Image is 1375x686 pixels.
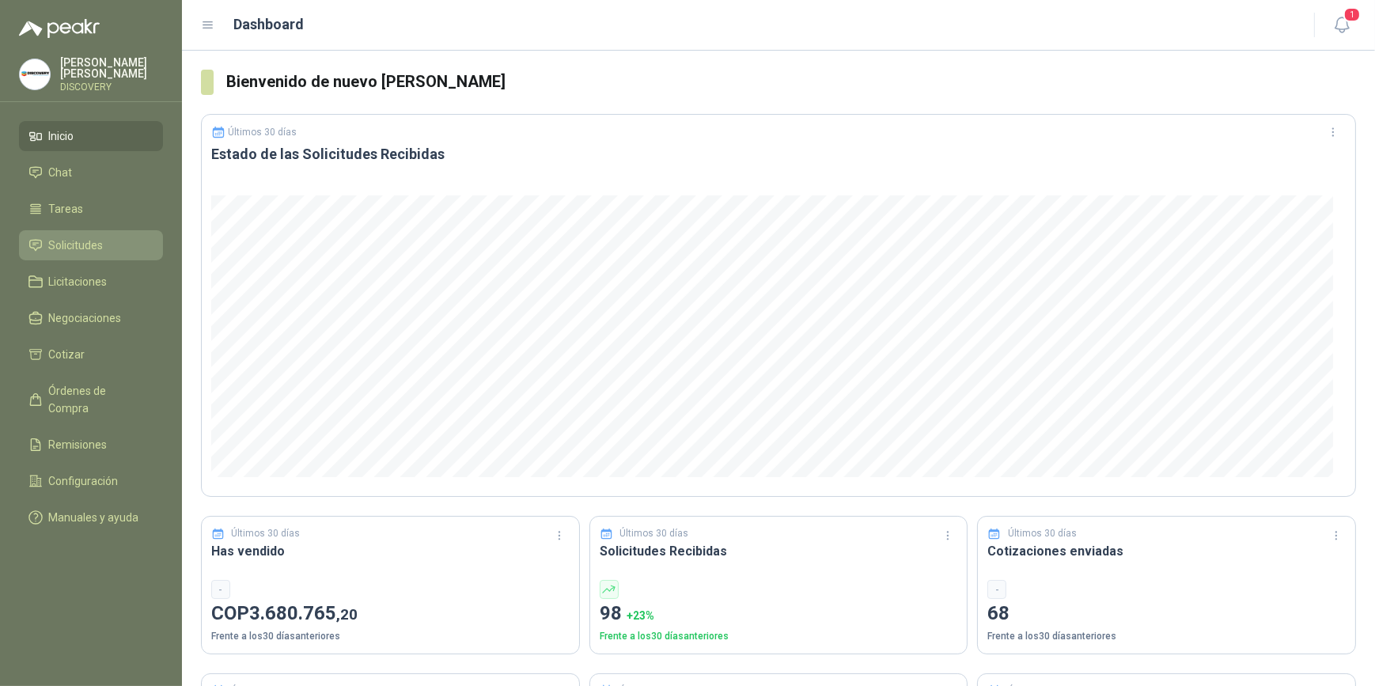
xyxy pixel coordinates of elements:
[19,194,163,224] a: Tareas
[60,82,163,92] p: DISCOVERY
[49,164,73,181] span: Chat
[19,121,163,151] a: Inicio
[211,599,570,629] p: COP
[211,145,1346,164] h3: Estado de las Solicitudes Recibidas
[211,629,570,644] p: Frente a los 30 días anteriores
[49,200,84,218] span: Tareas
[49,346,85,363] span: Cotizar
[19,466,163,496] a: Configuración
[249,602,358,624] span: 3.680.765
[49,273,108,290] span: Licitaciones
[49,237,104,254] span: Solicitudes
[211,580,230,599] div: -
[49,436,108,453] span: Remisiones
[19,339,163,370] a: Cotizar
[19,502,163,533] a: Manuales y ayuda
[1343,7,1361,22] span: 1
[19,19,100,38] img: Logo peakr
[234,13,305,36] h1: Dashboard
[600,629,958,644] p: Frente a los 30 días anteriores
[619,526,688,541] p: Últimos 30 días
[211,541,570,561] h3: Has vendido
[987,629,1346,644] p: Frente a los 30 días anteriores
[229,127,297,138] p: Últimos 30 días
[336,605,358,623] span: ,20
[19,430,163,460] a: Remisiones
[49,127,74,145] span: Inicio
[987,580,1006,599] div: -
[987,599,1346,629] p: 68
[49,382,148,417] span: Órdenes de Compra
[19,303,163,333] a: Negociaciones
[1008,526,1077,541] p: Últimos 30 días
[49,509,139,526] span: Manuales y ayuda
[226,70,1356,94] h3: Bienvenido de nuevo [PERSON_NAME]
[987,541,1346,561] h3: Cotizaciones enviadas
[600,599,958,629] p: 98
[627,609,654,622] span: + 23 %
[19,230,163,260] a: Solicitudes
[1328,11,1356,40] button: 1
[20,59,50,89] img: Company Logo
[19,267,163,297] a: Licitaciones
[19,157,163,188] a: Chat
[60,57,163,79] p: [PERSON_NAME] [PERSON_NAME]
[49,472,119,490] span: Configuración
[600,541,958,561] h3: Solicitudes Recibidas
[232,526,301,541] p: Últimos 30 días
[49,309,122,327] span: Negociaciones
[19,376,163,423] a: Órdenes de Compra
